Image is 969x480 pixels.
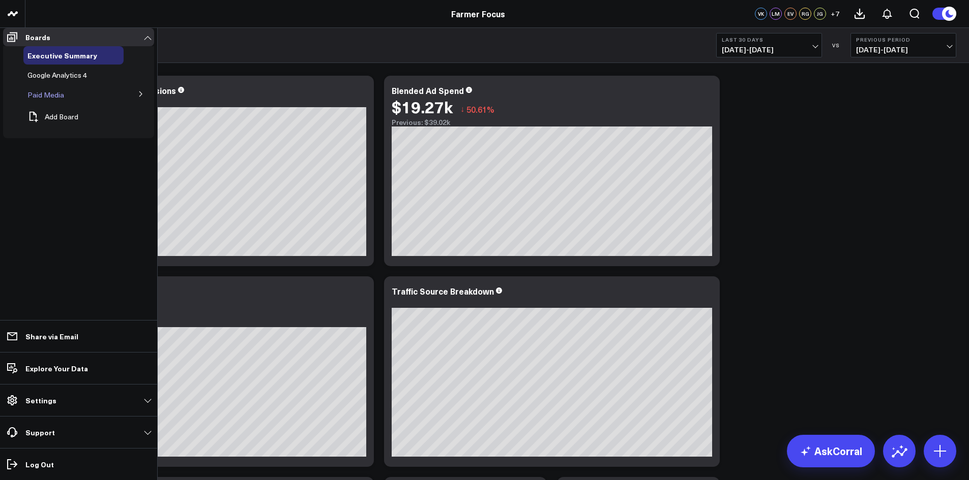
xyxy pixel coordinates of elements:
span: [DATE] - [DATE] [856,46,951,54]
b: Previous Period [856,37,951,43]
div: LM [770,8,782,20]
p: Explore Your Data [25,364,88,372]
div: VS [827,42,845,48]
div: $19.27k [392,98,453,116]
span: Google Analytics 4 [27,70,87,80]
p: Log Out [25,460,54,468]
div: Previous: $39.02k [392,118,712,126]
button: +7 [829,8,841,20]
div: VK [755,8,767,20]
p: Boards [25,33,50,41]
span: 50.61% [466,104,494,115]
span: + 7 [831,10,839,17]
button: Last 30 Days[DATE]-[DATE] [716,33,822,57]
span: Executive Summary [27,50,97,60]
button: Previous Period[DATE]-[DATE] [850,33,956,57]
button: Add Board [23,106,78,128]
a: Farmer Focus [451,8,505,19]
div: Traffic Source Breakdown [392,285,494,297]
b: Last 30 Days [722,37,816,43]
div: Blended Ad Spend [392,85,464,96]
span: ↓ [460,103,464,116]
a: Executive Summary [27,51,97,59]
div: JG [814,8,826,20]
span: [DATE] - [DATE] [722,46,816,54]
a: Log Out [3,455,154,473]
div: Previous: 70.49k [46,319,366,327]
p: Settings [25,396,56,404]
div: EV [784,8,797,20]
div: RG [799,8,811,20]
p: Support [25,428,55,436]
span: Paid Media [27,90,64,100]
a: Google Analytics 4 [27,71,87,79]
p: Share via Email [25,332,78,340]
a: AskCorral [787,435,875,467]
a: Paid Media [27,91,64,99]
